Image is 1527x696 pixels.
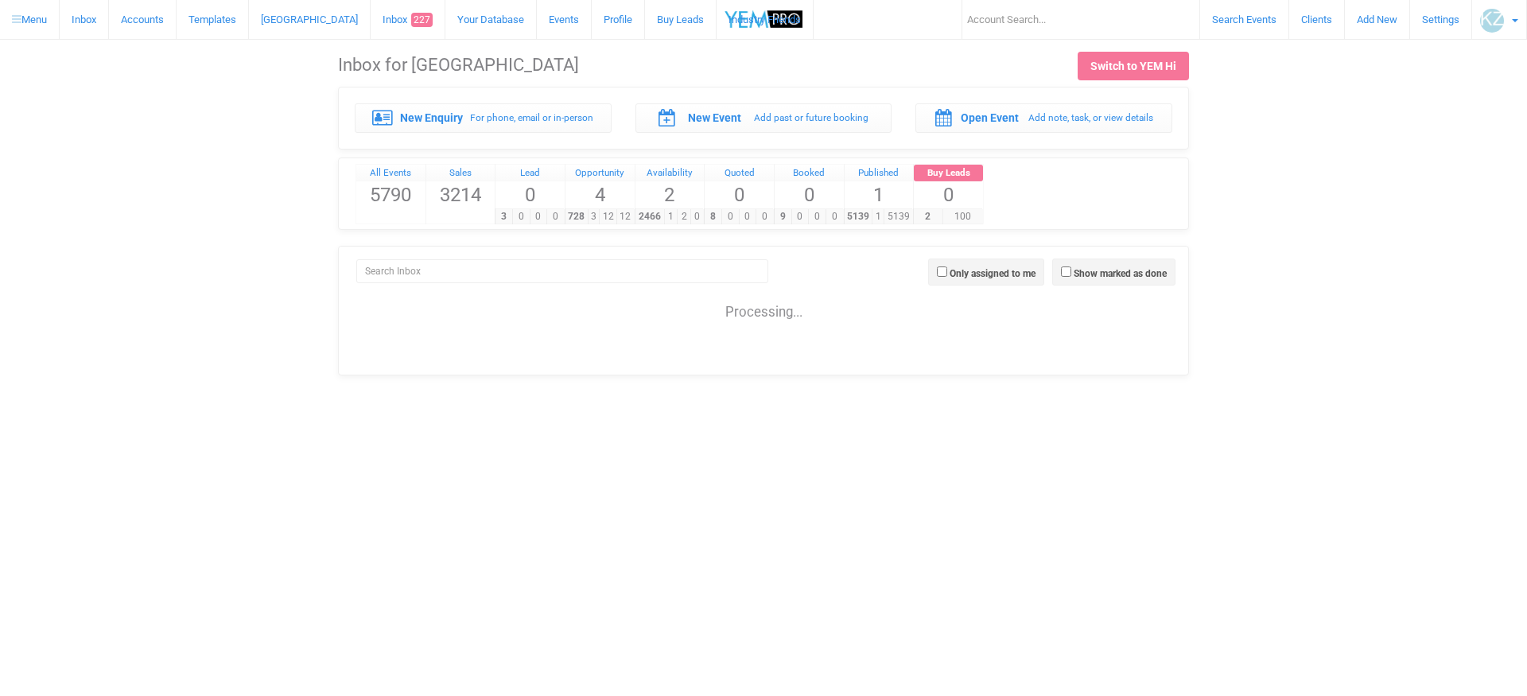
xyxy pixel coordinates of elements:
[512,209,530,224] span: 0
[1357,14,1397,25] span: Add New
[705,181,774,208] span: 0
[915,103,1172,132] a: Open Event Add note, task, or view details
[426,165,495,182] a: Sales
[356,181,425,208] span: 5790
[688,110,741,126] label: New Event
[1090,58,1176,74] div: Switch to YEM Hi
[754,112,868,123] small: Add past or future booking
[565,165,635,182] a: Opportunity
[739,209,757,224] span: 0
[774,209,792,224] span: 9
[884,209,913,224] span: 5139
[565,181,635,208] span: 4
[845,165,914,182] a: Published
[677,209,690,224] span: 2
[599,209,617,224] span: 12
[1078,52,1189,80] a: Switch to YEM Hi
[961,110,1019,126] label: Open Event
[690,209,704,224] span: 0
[826,209,844,224] span: 0
[546,209,565,224] span: 0
[1301,14,1332,25] span: Clients
[588,209,600,224] span: 3
[495,181,565,208] span: 0
[704,209,722,224] span: 8
[495,209,513,224] span: 3
[721,209,740,224] span: 0
[635,209,665,224] span: 2466
[495,165,565,182] a: Lead
[470,112,593,123] small: For phone, email or in-person
[530,209,548,224] span: 0
[1074,266,1167,281] label: Show marked as done
[914,181,983,208] span: 0
[338,56,597,75] h1: Inbox for [GEOGRAPHIC_DATA]
[914,165,983,182] a: Buy Leads
[635,103,892,132] a: New Event Add past or future booking
[775,165,844,182] a: Booked
[411,13,433,27] span: 227
[942,209,983,224] span: 100
[950,266,1035,281] label: Only assigned to me
[872,209,884,224] span: 1
[635,181,705,208] span: 2
[635,165,705,182] a: Availability
[343,287,1184,319] div: Processing...
[775,181,844,208] span: 0
[355,103,612,132] a: New Enquiry For phone, email or in-person
[791,209,810,224] span: 0
[426,181,495,208] span: 3214
[1028,112,1153,123] small: Add note, task, or view details
[844,209,873,224] span: 5139
[616,209,635,224] span: 12
[565,209,589,224] span: 728
[808,209,826,224] span: 0
[845,181,914,208] span: 1
[1480,9,1504,33] img: KZ.jpg
[664,209,678,224] span: 1
[913,209,942,224] span: 2
[1212,14,1276,25] span: Search Events
[356,259,768,283] input: Search Inbox
[400,110,463,126] label: New Enquiry
[356,165,425,182] a: All Events
[705,165,774,182] a: Quoted
[756,209,774,224] span: 0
